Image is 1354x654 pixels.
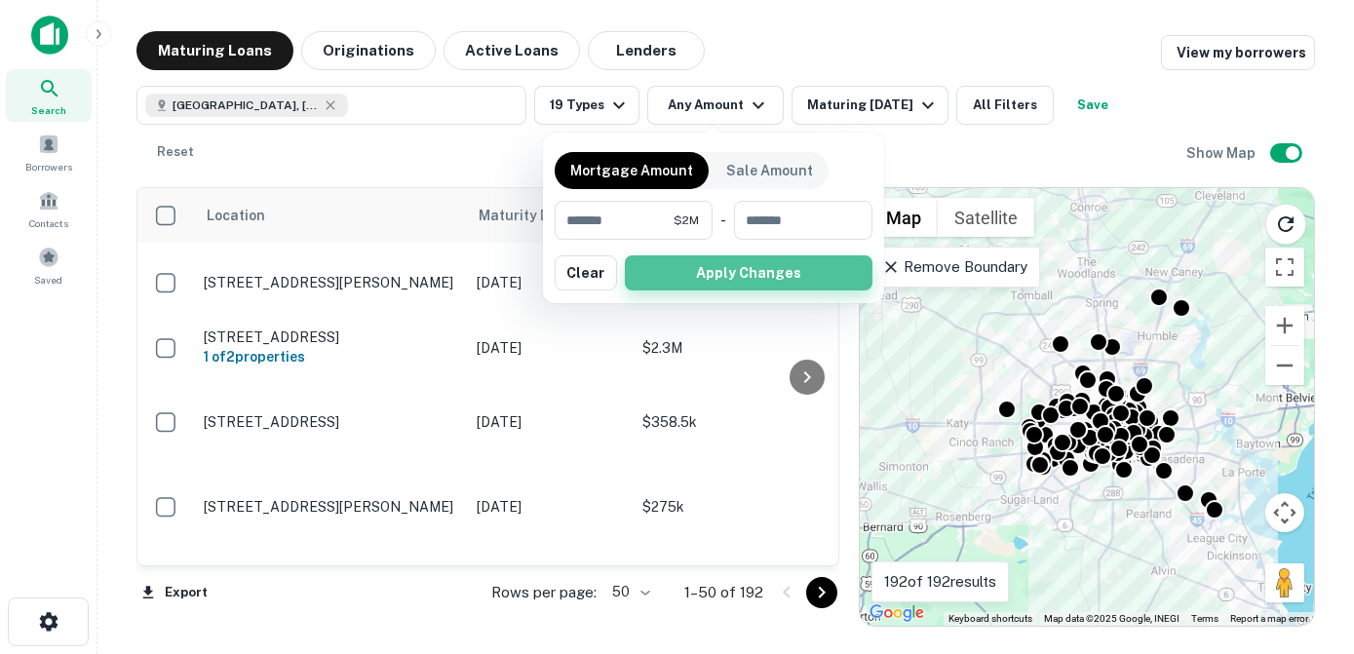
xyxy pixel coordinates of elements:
[1257,498,1354,592] iframe: Chat Widget
[570,160,693,181] p: Mortgage Amount
[625,255,872,290] button: Apply Changes
[555,255,617,290] button: Clear
[720,201,726,240] div: -
[726,160,813,181] p: Sale Amount
[674,212,699,229] span: $2M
